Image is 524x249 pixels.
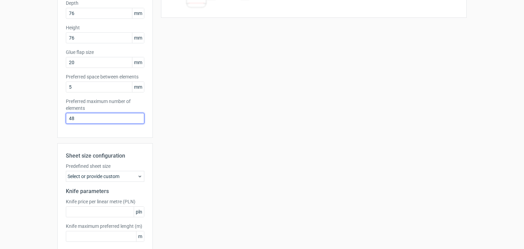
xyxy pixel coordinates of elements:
label: Preferred space between elements [66,73,144,80]
span: mm [132,57,144,68]
label: Predefined sheet size [66,163,144,170]
label: Glue flap size [66,49,144,56]
span: mm [132,8,144,18]
span: m [136,231,144,241]
label: Knife price per linear metre (PLN) [66,198,144,205]
span: pln [134,207,144,217]
div: Select or provide custom [66,171,144,182]
h2: Knife parameters [66,187,144,195]
span: mm [132,33,144,43]
span: mm [132,82,144,92]
label: Height [66,24,144,31]
label: Preferred maximum number of elements [66,98,144,112]
h2: Sheet size configuration [66,152,144,160]
label: Knife maximum preferred lenght (m) [66,223,144,230]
